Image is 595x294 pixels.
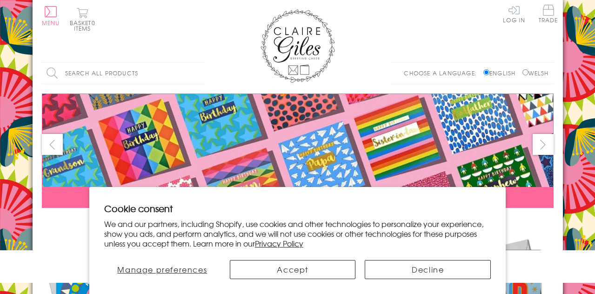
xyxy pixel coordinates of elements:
button: next [533,134,554,155]
h2: Cookie consent [104,202,491,215]
label: Welsh [522,69,549,77]
button: Accept [230,260,356,279]
span: Trade [539,5,558,23]
input: Search all products [42,63,205,84]
a: Log In [503,5,525,23]
a: Trade [539,5,558,25]
label: English [483,69,520,77]
input: Welsh [522,69,528,75]
span: Menu [42,19,60,27]
input: Search [195,63,205,84]
button: Basket0 items [70,7,95,31]
a: Privacy Policy [255,238,303,249]
button: Manage preferences [104,260,221,279]
button: Menu [42,6,60,26]
button: prev [42,134,63,155]
span: Manage preferences [117,264,207,275]
input: English [483,69,489,75]
p: Choose a language: [404,69,481,77]
span: 0 items [74,19,95,33]
div: Carousel Pagination [42,215,554,229]
p: We and our partners, including Shopify, use cookies and other technologies to personalize your ex... [104,219,491,248]
button: Decline [365,260,491,279]
img: Claire Giles Greetings Cards [261,9,335,83]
